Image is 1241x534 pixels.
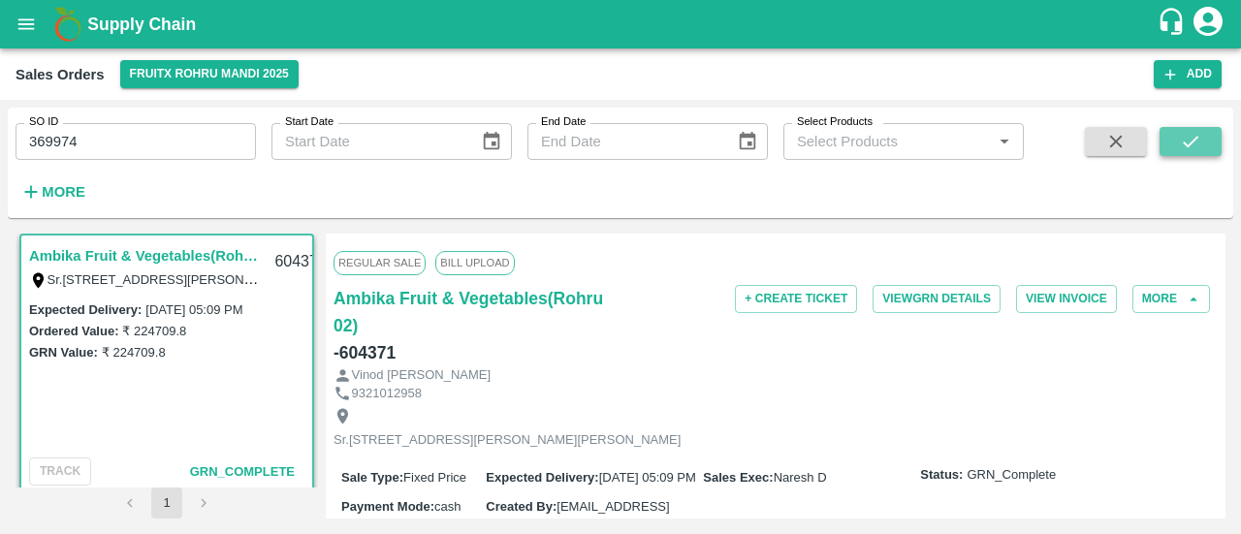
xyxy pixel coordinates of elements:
button: Add [1154,60,1222,88]
label: Expected Delivery : [486,470,598,485]
input: Enter SO ID [16,123,256,160]
p: Sr.[STREET_ADDRESS][PERSON_NAME][PERSON_NAME] [334,431,681,450]
button: Select DC [120,60,299,88]
input: Select Products [789,129,986,154]
label: Sr.[STREET_ADDRESS][PERSON_NAME][PERSON_NAME] [48,271,395,287]
nav: pagination navigation [111,487,222,518]
span: [DATE] 05:09 PM [599,470,696,485]
label: Expected Delivery : [29,302,142,317]
a: Ambika Fruit & Vegetables(Rohru 02) [29,243,263,268]
div: customer-support [1157,7,1191,42]
label: Start Date [285,114,334,130]
span: Fixed Price [403,470,466,485]
a: Supply Chain [87,11,1157,38]
span: Regular Sale [334,251,426,274]
label: ₹ 224709.8 [122,324,186,338]
label: Sales Exec : [703,470,773,485]
span: GRN_Complete [967,466,1056,485]
button: Open [992,129,1017,154]
div: Sales Orders [16,62,105,87]
button: More [16,175,90,208]
p: Vinod [PERSON_NAME] [352,366,492,385]
button: open drawer [4,2,48,47]
b: Supply Chain [87,15,196,34]
h6: - 604371 [334,339,396,366]
input: Start Date [271,123,465,160]
button: View Invoice [1016,285,1117,313]
button: page 1 [151,487,182,518]
label: ₹ 224709.8 [102,345,166,360]
label: Sale Type : [341,470,403,485]
span: Bill Upload [435,251,514,274]
label: Status: [920,466,963,485]
button: Choose date [729,123,766,160]
button: + Create Ticket [735,285,857,313]
img: logo [48,5,87,44]
label: Ordered Value: [29,324,118,338]
a: Ambika Fruit & Vegetables(Rohru 02) [334,285,628,339]
div: 604371 [263,239,337,285]
label: GRN Value: [29,345,98,360]
label: End Date [541,114,586,130]
label: Payment Mode : [341,499,434,514]
strong: More [42,184,85,200]
button: Choose date [473,123,510,160]
input: End Date [527,123,721,160]
label: Select Products [797,114,873,130]
div: account of current user [1191,4,1225,45]
label: [DATE] 05:09 PM [145,302,242,317]
span: Naresh D [774,470,827,485]
button: More [1132,285,1210,313]
span: cash [434,499,461,514]
p: 9321012958 [352,385,422,403]
button: ViewGRN Details [873,285,1001,313]
span: GRN_Complete [190,464,295,479]
label: SO ID [29,114,58,130]
label: Created By : [486,499,557,514]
